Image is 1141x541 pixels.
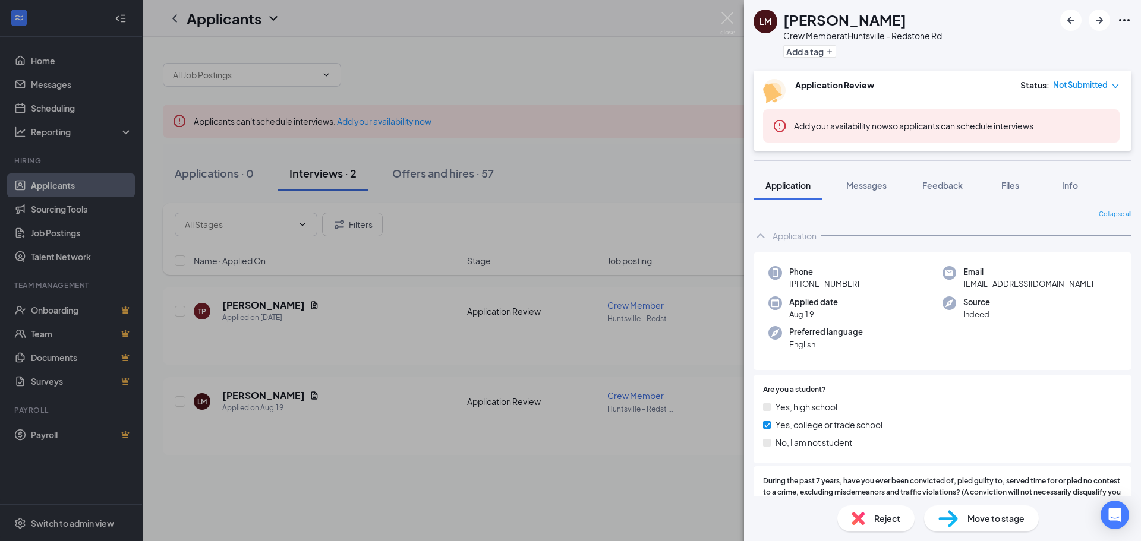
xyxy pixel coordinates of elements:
div: Application [773,230,817,242]
span: Source [963,296,990,308]
button: ArrowRight [1089,10,1110,31]
div: Crew Member at Huntsville - Redstone Rd [783,30,942,42]
button: ArrowLeftNew [1060,10,1082,31]
span: Collapse all [1099,210,1131,219]
span: Preferred language [789,326,863,338]
span: down [1111,82,1120,90]
div: Status : [1020,79,1049,91]
span: Are you a student? [763,384,826,396]
span: [EMAIL_ADDRESS][DOMAIN_NAME] [963,278,1093,290]
span: [PHONE_NUMBER] [789,278,859,290]
svg: ArrowRight [1092,13,1107,27]
b: Application Review [795,80,874,90]
h1: [PERSON_NAME] [783,10,906,30]
button: Add your availability now [794,120,888,132]
span: so applicants can schedule interviews. [794,121,1036,131]
span: English [789,338,863,350]
span: Files [1001,180,1019,191]
span: No, I am not student [776,436,852,449]
span: Messages [846,180,887,191]
span: During the past 7 years, have you ever been convicted of, pled guilty to, served time for or pled... [763,476,1122,520]
span: Yes, college or trade school [776,418,882,431]
span: Indeed [963,308,990,320]
span: Application [765,180,811,191]
svg: ChevronUp [754,229,768,243]
span: Not Submitted [1053,79,1108,91]
span: Phone [789,266,859,278]
div: Open Intercom Messenger [1101,501,1129,529]
span: Feedback [922,180,963,191]
span: Applied date [789,296,838,308]
span: Aug 19 [789,308,838,320]
span: Yes, high school. [776,400,840,413]
span: Reject [874,512,900,525]
svg: Error [773,119,787,133]
span: Email [963,266,1093,278]
span: Move to stage [967,512,1025,525]
div: LM [759,15,771,27]
svg: Ellipses [1117,13,1131,27]
button: PlusAdd a tag [783,45,836,58]
span: Info [1062,180,1078,191]
svg: Plus [826,48,833,55]
svg: ArrowLeftNew [1064,13,1078,27]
